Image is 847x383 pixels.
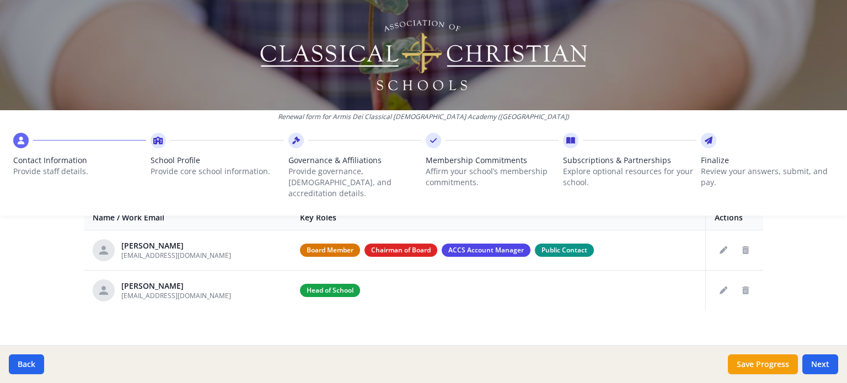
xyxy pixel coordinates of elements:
[535,244,594,257] span: Public Contact
[13,166,146,177] p: Provide staff details.
[364,244,437,257] span: Chairman of Board
[563,166,696,188] p: Explore optional resources for your school.
[802,354,838,374] button: Next
[121,280,231,292] div: [PERSON_NAME]
[426,166,559,188] p: Affirm your school’s membership commitments.
[121,291,231,300] span: [EMAIL_ADDRESS][DOMAIN_NAME]
[442,244,530,257] span: ACCS Account Manager
[300,284,360,297] span: Head of School
[13,155,146,166] span: Contact Information
[701,155,834,166] span: Finalize
[9,354,44,374] button: Back
[701,166,834,188] p: Review your answers, submit, and pay.
[288,155,421,166] span: Governance & Affiliations
[300,244,360,257] span: Board Member
[121,240,231,251] div: [PERSON_NAME]
[259,17,589,94] img: Logo
[426,155,559,166] span: Membership Commitments
[715,241,732,259] button: Edit staff
[728,354,798,374] button: Save Progress
[737,241,754,259] button: Delete staff
[151,166,283,177] p: Provide core school information.
[288,166,421,199] p: Provide governance, [DEMOGRAPHIC_DATA], and accreditation details.
[121,251,231,260] span: [EMAIL_ADDRESS][DOMAIN_NAME]
[563,155,696,166] span: Subscriptions & Partnerships
[715,282,732,299] button: Edit staff
[151,155,283,166] span: School Profile
[737,282,754,299] button: Delete staff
